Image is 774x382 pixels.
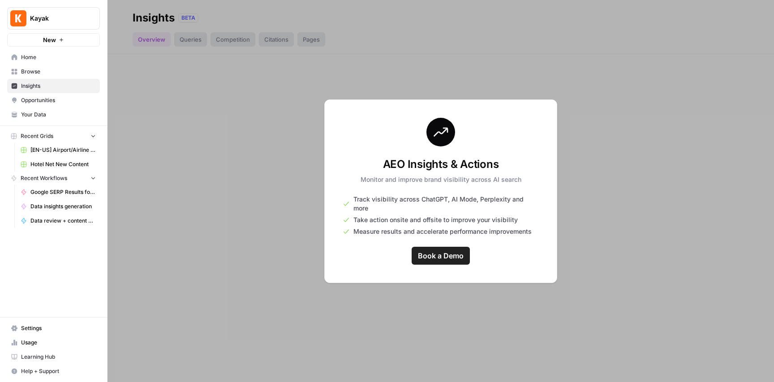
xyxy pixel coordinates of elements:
span: Browse [21,68,96,76]
button: Recent Workflows [7,172,100,185]
a: Settings [7,321,100,335]
button: Help + Support [7,364,100,378]
a: Data insights generation [17,199,100,214]
span: Take action onsite and offsite to improve your visibility [353,215,518,224]
a: Insights [7,79,100,93]
span: Your Data [21,111,96,119]
a: Home [7,50,100,64]
h3: AEO Insights & Actions [361,157,521,172]
span: Recent Workflows [21,174,67,182]
button: Workspace: Kayak [7,7,100,30]
a: Learning Hub [7,350,100,364]
span: [EN-US] Airport/Airline Content Refresh [30,146,96,154]
a: Google SERP Results for brand terms - KAYAK [17,185,100,199]
p: Monitor and improve brand visibility across AI search [361,175,521,184]
span: Help + Support [21,367,96,375]
span: Recent Grids [21,132,53,140]
span: Settings [21,324,96,332]
button: New [7,33,100,47]
a: Your Data [7,107,100,122]
span: Opportunities [21,96,96,104]
span: Home [21,53,96,61]
img: Kayak Logo [10,10,26,26]
span: Learning Hub [21,353,96,361]
a: [EN-US] Airport/Airline Content Refresh [17,143,100,157]
span: Insights [21,82,96,90]
a: Usage [7,335,100,350]
span: New [43,35,56,44]
span: Track visibility across ChatGPT, AI Mode, Perplexity and more [353,195,539,213]
a: Opportunities [7,93,100,107]
a: Hotel Net New Content [17,157,100,172]
span: Data insights generation [30,202,96,210]
span: Kayak [30,14,84,23]
span: Hotel Net New Content [30,160,96,168]
span: Measure results and accelerate performance improvements [353,227,532,236]
span: Google SERP Results for brand terms - KAYAK [30,188,96,196]
button: Recent Grids [7,129,100,143]
a: Book a Demo [412,247,470,265]
span: Book a Demo [418,250,464,261]
span: Data review + content creation for Where is Hot [30,217,96,225]
a: Data review + content creation for Where is Hot [17,214,100,228]
a: Browse [7,64,100,79]
span: Usage [21,339,96,347]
